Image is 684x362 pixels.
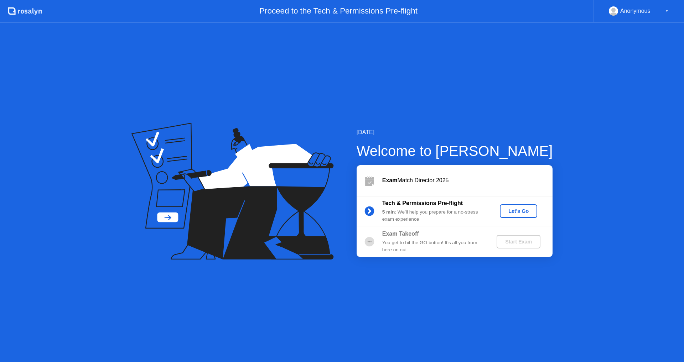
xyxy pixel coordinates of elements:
div: You get to hit the GO button! It’s all you from here on out [382,239,485,254]
div: : We’ll help you prepare for a no-stress exam experience [382,209,485,223]
b: Exam Takeoff [382,231,419,237]
b: Exam [382,177,398,183]
b: 5 min [382,209,395,215]
div: [DATE] [357,128,553,137]
div: ▼ [665,6,669,16]
div: Anonymous [620,6,651,16]
button: Start Exam [497,235,540,248]
div: Let's Go [503,208,534,214]
b: Tech & Permissions Pre-flight [382,200,463,206]
div: Match Director 2025 [382,176,553,185]
div: Start Exam [499,239,538,245]
div: Welcome to [PERSON_NAME] [357,140,553,162]
button: Let's Go [500,204,537,218]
